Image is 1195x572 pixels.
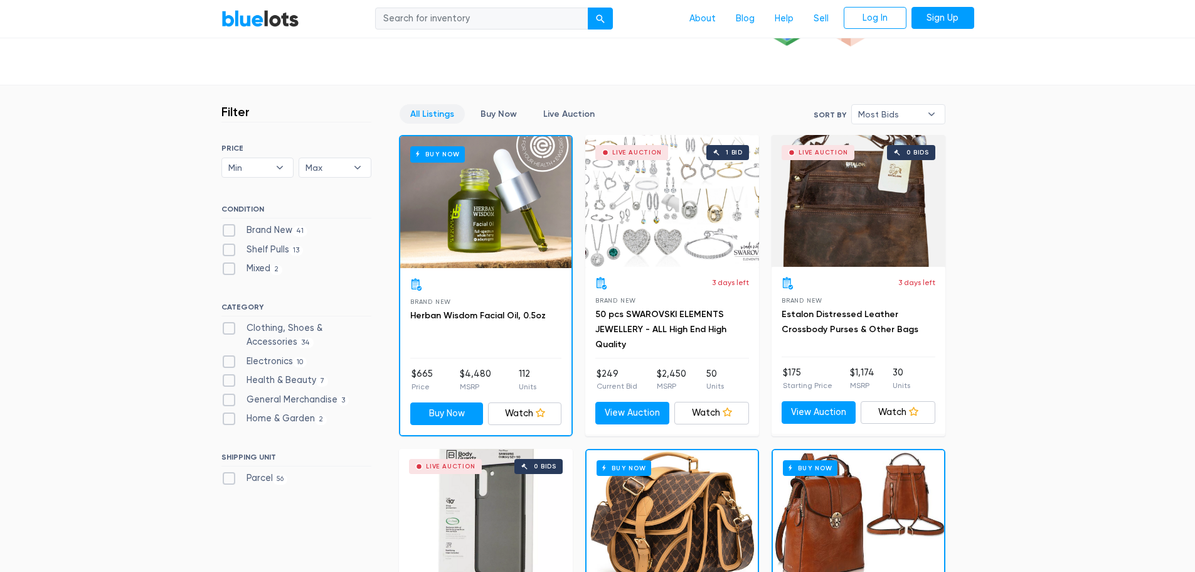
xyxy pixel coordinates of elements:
[221,472,288,485] label: Parcel
[679,7,726,31] a: About
[426,463,475,470] div: Live Auction
[519,381,536,392] p: Units
[726,7,765,31] a: Blog
[726,149,743,156] div: 1 bid
[221,321,371,348] label: Clothing, Shoes & Accessories
[906,149,929,156] div: 0 bids
[911,7,974,30] a: Sign Up
[400,104,465,124] a: All Listings
[597,380,637,392] p: Current Bid
[782,401,856,424] a: View Auction
[488,402,561,425] a: Watch
[221,393,349,407] label: General Merchandise
[783,380,832,391] p: Starting Price
[893,380,910,391] p: Units
[712,277,749,288] p: 3 days left
[410,146,465,162] h6: Buy Now
[782,297,822,304] span: Brand New
[844,7,906,30] a: Log In
[410,402,484,425] a: Buy Now
[267,158,293,177] b: ▾
[772,135,945,267] a: Live Auction 0 bids
[534,463,556,470] div: 0 bids
[221,355,307,369] label: Electronics
[221,453,371,467] h6: SHIPPING UNIT
[375,8,588,30] input: Search for inventory
[221,303,371,316] h6: CATEGORY
[612,149,662,156] div: Live Auction
[595,309,726,350] a: 50 pcs SWAROVSKI ELEMENTS JEWELLERY - ALL High End High Quality
[270,265,283,275] span: 2
[782,309,918,335] a: Estalon Distressed Leather Crossbody Purses & Other Bags
[221,374,329,387] label: Health & Beauty
[595,402,670,424] a: View Auction
[228,158,270,177] span: Min
[858,105,921,124] span: Most Bids
[412,367,433,392] li: $665
[315,415,327,425] span: 2
[850,366,874,391] li: $1,174
[814,109,846,121] label: Sort By
[783,366,832,391] li: $175
[706,367,724,392] li: 50
[519,367,536,392] li: 112
[460,381,491,392] p: MSRP
[289,246,304,256] span: 13
[706,380,724,392] p: Units
[595,297,636,304] span: Brand New
[221,243,304,257] label: Shelf Pulls
[674,402,749,424] a: Watch
[410,310,546,321] a: Herban Wisdom Facial Oil, 0.5oz
[400,136,571,268] a: Buy Now
[533,104,605,124] a: Live Auction
[412,381,433,392] p: Price
[918,105,945,124] b: ▾
[657,367,686,392] li: $2,450
[221,104,250,119] h3: Filter
[893,366,910,391] li: 30
[221,412,327,426] label: Home & Garden
[657,380,686,392] p: MSRP
[297,338,314,348] span: 34
[292,226,308,236] span: 41
[898,277,935,288] p: 3 days left
[316,376,329,386] span: 7
[337,396,349,406] span: 3
[221,205,371,219] h6: CONDITION
[799,149,848,156] div: Live Auction
[221,262,283,276] label: Mixed
[221,9,299,28] a: BlueLots
[221,224,308,237] label: Brand New
[597,460,651,476] h6: Buy Now
[585,135,759,267] a: Live Auction 1 bid
[850,380,874,391] p: MSRP
[410,298,451,305] span: Brand New
[460,367,491,392] li: $4,480
[293,357,307,367] span: 10
[221,144,371,153] h6: PRICE
[305,158,347,177] span: Max
[783,460,837,476] h6: Buy Now
[765,7,804,31] a: Help
[344,158,371,177] b: ▾
[861,401,935,424] a: Watch
[273,475,288,485] span: 56
[597,367,637,392] li: $249
[804,7,839,31] a: Sell
[470,104,528,124] a: Buy Now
